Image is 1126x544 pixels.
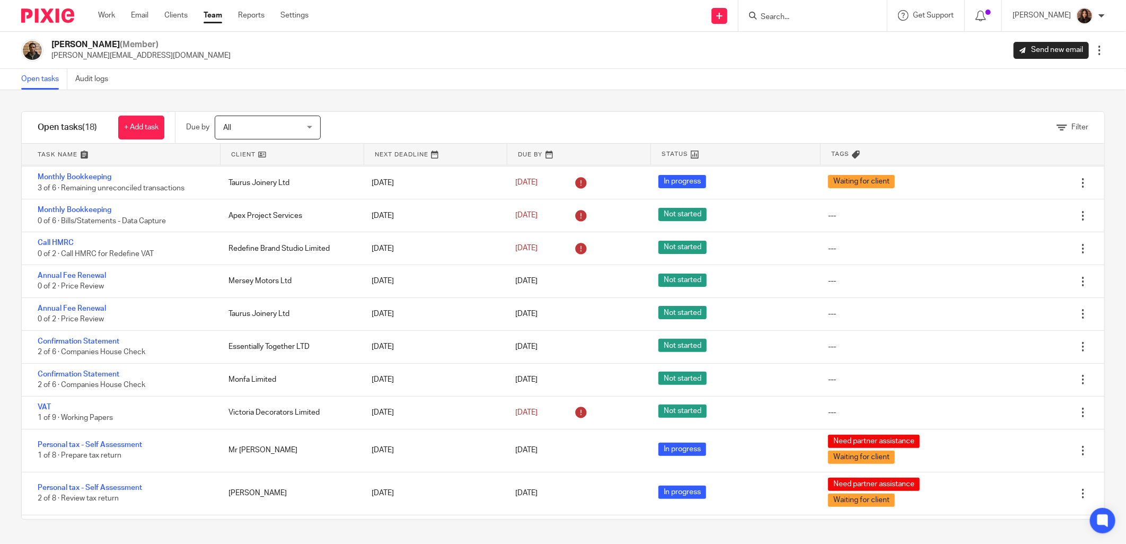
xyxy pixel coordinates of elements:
[658,208,707,221] span: Not started
[1071,124,1088,131] span: Filter
[831,150,849,159] span: Tags
[658,443,706,456] span: In progress
[515,212,538,220] span: [DATE]
[760,13,855,22] input: Search
[218,270,361,292] div: Mersey Motors Ltd
[828,175,895,188] span: Waiting for client
[362,205,505,226] div: [DATE]
[280,10,309,21] a: Settings
[21,8,74,23] img: Pixie
[362,369,505,390] div: [DATE]
[204,10,222,21] a: Team
[75,69,116,90] a: Audit logs
[828,407,836,418] div: ---
[828,341,836,352] div: ---
[1076,7,1093,24] img: Headshot.jpg
[362,402,505,423] div: [DATE]
[828,309,836,319] div: ---
[38,217,166,225] span: 0 of 6 · Bills/Statements - Data Capture
[38,316,104,323] span: 0 of 2 · Price Review
[38,185,184,192] span: 3 of 6 · Remaining unreconciled transactions
[131,10,148,21] a: Email
[21,69,67,90] a: Open tasks
[828,374,836,385] div: ---
[515,278,538,285] span: [DATE]
[658,372,707,385] span: Not started
[218,440,361,461] div: Mr [PERSON_NAME]
[828,210,836,221] div: ---
[658,405,707,418] span: Not started
[828,435,920,448] span: Need partner assistance
[82,123,97,131] span: (18)
[913,12,954,19] span: Get Support
[38,371,119,378] a: Confirmation Statement
[218,172,361,194] div: Taurus Joinery Ltd
[515,343,538,350] span: [DATE]
[38,305,106,312] a: Annual Fee Renewal
[238,10,265,21] a: Reports
[38,173,111,181] a: Monthly Bookkeeping
[51,50,231,61] p: [PERSON_NAME][EMAIL_ADDRESS][DOMAIN_NAME]
[1014,42,1089,59] a: Send new email
[828,451,895,464] span: Waiting for client
[362,336,505,357] div: [DATE]
[38,484,142,492] a: Personal tax - Self Assessment
[515,179,538,187] span: [DATE]
[1013,10,1071,21] p: [PERSON_NAME]
[38,338,119,345] a: Confirmation Statement
[515,244,538,252] span: [DATE]
[38,272,106,279] a: Annual Fee Renewal
[362,303,505,324] div: [DATE]
[38,283,104,291] span: 0 of 2 · Price Review
[515,490,538,497] span: [DATE]
[218,205,361,226] div: Apex Project Services
[218,336,361,357] div: Essentially Together LTD
[362,270,505,292] div: [DATE]
[218,238,361,259] div: Redefine Brand Studio Limited
[658,306,707,319] span: Not started
[38,403,51,411] a: VAT
[218,369,361,390] div: Monfa Limited
[38,348,145,356] span: 2 of 6 · Companies House Check
[362,238,505,259] div: [DATE]
[515,409,538,416] span: [DATE]
[828,478,920,491] span: Need partner assistance
[658,274,707,287] span: Not started
[38,441,142,449] a: Personal tax - Self Assessment
[51,39,231,50] h2: [PERSON_NAME]
[38,250,154,258] span: 0 of 2 · Call HMRC for Redefine VAT
[218,482,361,504] div: [PERSON_NAME]
[658,241,707,254] span: Not started
[38,414,113,422] span: 1 of 9 · Working Papers
[658,339,707,352] span: Not started
[515,310,538,318] span: [DATE]
[186,122,209,133] p: Due by
[658,175,706,188] span: In progress
[218,303,361,324] div: Taurus Joinery Ltd
[828,494,895,507] span: Waiting for client
[515,447,538,454] span: [DATE]
[828,276,836,286] div: ---
[118,116,164,139] a: + Add task
[662,150,688,159] span: Status
[38,239,74,247] a: Call HMRC
[38,452,121,460] span: 1 of 8 · Prepare tax return
[38,381,145,389] span: 2 of 6 · Companies House Check
[120,40,159,49] span: (Member)
[21,39,43,62] img: WhatsApp%20Image%202025-04-23%20.jpg
[218,402,361,423] div: Victoria Decorators Limited
[38,122,97,133] h1: Open tasks
[658,486,706,499] span: In progress
[362,440,505,461] div: [DATE]
[362,172,505,194] div: [DATE]
[98,10,115,21] a: Work
[223,124,231,131] span: All
[164,10,188,21] a: Clients
[38,495,119,503] span: 2 of 8 · Review tax return
[515,376,538,383] span: [DATE]
[38,206,111,214] a: Monthly Bookkeeping
[828,243,836,254] div: ---
[362,482,505,504] div: [DATE]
